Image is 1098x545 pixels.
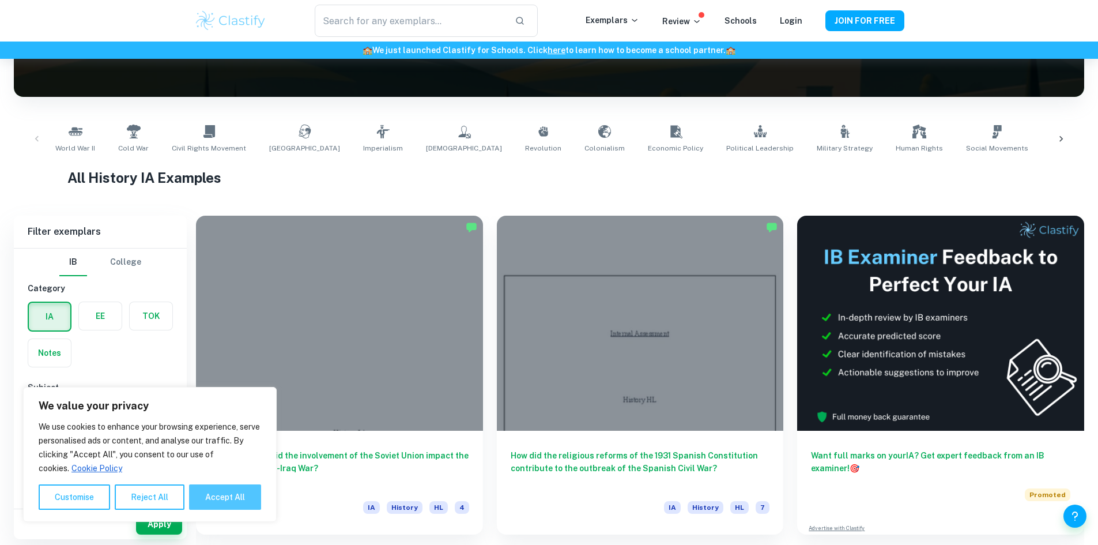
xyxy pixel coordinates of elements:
a: Schools [725,16,757,25]
span: [GEOGRAPHIC_DATA] [269,143,340,153]
span: World War II [55,143,95,153]
h6: We just launched Clastify for Schools. Click to learn how to become a school partner. [2,44,1096,57]
span: History [688,501,723,514]
h6: Want full marks on your IA ? Get expert feedback from an IB examiner! [811,449,1070,475]
span: 🏫 [363,46,372,55]
button: Accept All [189,484,261,510]
button: EE [79,302,122,330]
span: Military Strategy [817,143,873,153]
h6: Category [28,282,173,295]
a: How did the religious reforms of the 1931 Spanish Constitution contribute to the outbreak of the ... [497,216,784,535]
span: 4 [455,501,469,514]
img: Marked [766,221,778,233]
button: Reject All [115,484,184,510]
h6: Filter exemplars [14,216,187,248]
span: Promoted [1025,488,1070,501]
span: Imperialism [363,143,403,153]
span: HL [429,501,448,514]
span: 🎯 [850,464,859,473]
a: Login [780,16,802,25]
span: Revolution [525,143,561,153]
button: IB [59,249,87,276]
button: Help and Feedback [1063,505,1086,528]
button: Apply [136,514,182,535]
img: Thumbnail [797,216,1084,431]
a: To what extent did the involvement of the Soviet Union impact the result of the Iran-Iraq War?IAH... [196,216,483,535]
span: IA [363,501,380,514]
div: We value your privacy [23,387,277,522]
span: Social Movements [966,143,1028,153]
p: Exemplars [586,14,639,27]
span: HL [730,501,749,514]
a: Want full marks on yourIA? Get expert feedback from an IB examiner!PromotedAdvertise with Clastify [797,216,1084,535]
button: Notes [28,339,71,367]
button: College [110,249,141,276]
span: [DEMOGRAPHIC_DATA] [426,143,502,153]
span: 7 [756,501,769,514]
h6: To what extent did the involvement of the Soviet Union impact the result of the Iran-Iraq War? [210,449,469,487]
span: History [387,501,422,514]
h6: How did the religious reforms of the 1931 Spanish Constitution contribute to the outbreak of the ... [511,449,770,487]
span: Economic Policy [648,143,703,153]
button: Customise [39,484,110,510]
div: Filter type choice [59,249,141,276]
a: Advertise with Clastify [809,524,865,532]
input: Search for any exemplars... [315,5,505,37]
img: Marked [466,221,477,233]
a: Cookie Policy [71,463,123,473]
button: JOIN FOR FREE [825,10,904,31]
p: We use cookies to enhance your browsing experience, serve personalised ads or content, and analys... [39,420,261,475]
p: Review [662,15,701,28]
span: IA [664,501,681,514]
span: Political Leadership [726,143,794,153]
span: Human Rights [896,143,943,153]
button: TOK [130,302,172,330]
img: Clastify logo [194,9,267,32]
h6: Subject [28,381,173,394]
a: here [548,46,565,55]
span: Colonialism [584,143,625,153]
span: 🏫 [726,46,735,55]
p: We value your privacy [39,399,261,413]
span: Civil Rights Movement [172,143,246,153]
h1: All History IA Examples [67,167,1031,188]
span: Cold War [118,143,149,153]
button: IA [29,303,70,330]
